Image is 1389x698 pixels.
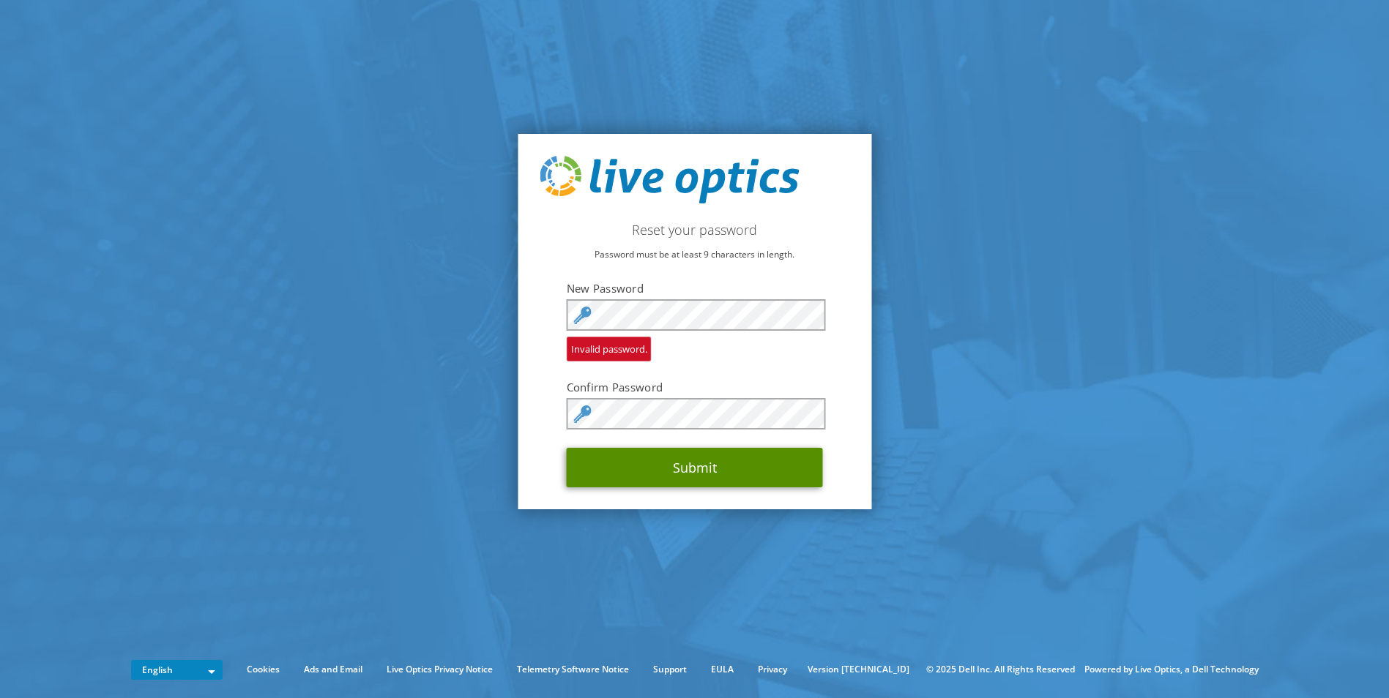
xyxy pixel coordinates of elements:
a: EULA [700,661,745,678]
a: Privacy [747,661,798,678]
li: Powered by Live Optics, a Dell Technology [1084,661,1259,678]
h2: Reset your password [540,222,849,238]
label: New Password [567,281,823,296]
a: Telemetry Software Notice [506,661,640,678]
label: Confirm Password [567,380,823,394]
a: Support [642,661,698,678]
li: Version [TECHNICAL_ID] [800,661,917,678]
a: Live Optics Privacy Notice [376,661,504,678]
a: Cookies [236,661,291,678]
span: Invalid password. [567,337,652,361]
li: © 2025 Dell Inc. All Rights Reserved [919,661,1082,678]
img: live_optics_svg.svg [540,156,799,204]
button: Submit [567,448,823,487]
a: Ads and Email [293,661,373,678]
p: Password must be at least 9 characters in length. [540,247,849,263]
